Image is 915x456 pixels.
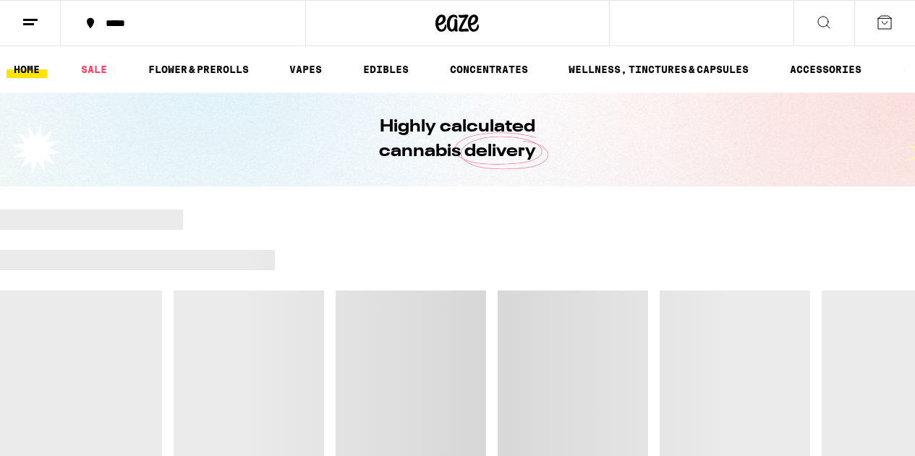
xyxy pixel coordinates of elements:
[7,61,47,78] a: HOME
[561,61,756,78] a: WELLNESS, TINCTURES & CAPSULES
[339,115,577,164] h1: Highly calculated cannabis delivery
[74,61,114,78] a: SALE
[783,61,869,78] a: ACCESSORIES
[282,61,329,78] a: VAPES
[141,61,256,78] a: FLOWER & PREROLLS
[443,61,535,78] a: CONCENTRATES
[356,61,416,78] a: EDIBLES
